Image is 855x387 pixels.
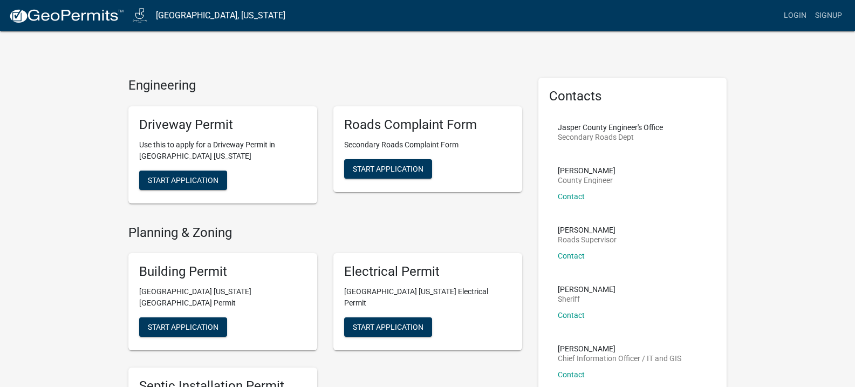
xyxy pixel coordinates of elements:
[558,370,585,379] a: Contact
[139,286,306,309] p: [GEOGRAPHIC_DATA] [US_STATE][GEOGRAPHIC_DATA] Permit
[139,171,227,190] button: Start Application
[558,192,585,201] a: Contact
[558,176,615,184] p: County Engineer
[558,286,615,293] p: [PERSON_NAME]
[139,117,306,133] h5: Driveway Permit
[558,252,585,260] a: Contact
[353,164,423,173] span: Start Application
[344,264,511,280] h5: Electrical Permit
[558,295,615,303] p: Sheriff
[779,5,811,26] a: Login
[344,159,432,179] button: Start Application
[549,89,716,104] h5: Contacts
[128,78,522,93] h4: Engineering
[558,124,663,131] p: Jasper County Engineer's Office
[156,6,285,25] a: [GEOGRAPHIC_DATA], [US_STATE]
[344,317,432,337] button: Start Application
[344,139,511,151] p: Secondary Roads Complaint Form
[558,226,617,234] p: [PERSON_NAME]
[353,323,423,331] span: Start Application
[558,133,663,141] p: Secondary Roads Dept
[558,311,585,320] a: Contact
[558,345,681,352] p: [PERSON_NAME]
[128,225,522,241] h4: Planning & Zoning
[139,317,227,337] button: Start Application
[344,286,511,309] p: [GEOGRAPHIC_DATA] [US_STATE] Electrical Permit
[558,355,681,362] p: Chief Information Officer / IT and GIS
[148,323,218,331] span: Start Application
[139,139,306,162] p: Use this to apply for a Driveway Permit in [GEOGRAPHIC_DATA] [US_STATE]
[133,8,147,23] img: Jasper County, Iowa
[811,5,846,26] a: Signup
[558,167,615,174] p: [PERSON_NAME]
[139,264,306,280] h5: Building Permit
[344,117,511,133] h5: Roads Complaint Form
[148,175,218,184] span: Start Application
[558,236,617,243] p: Roads Supervisor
